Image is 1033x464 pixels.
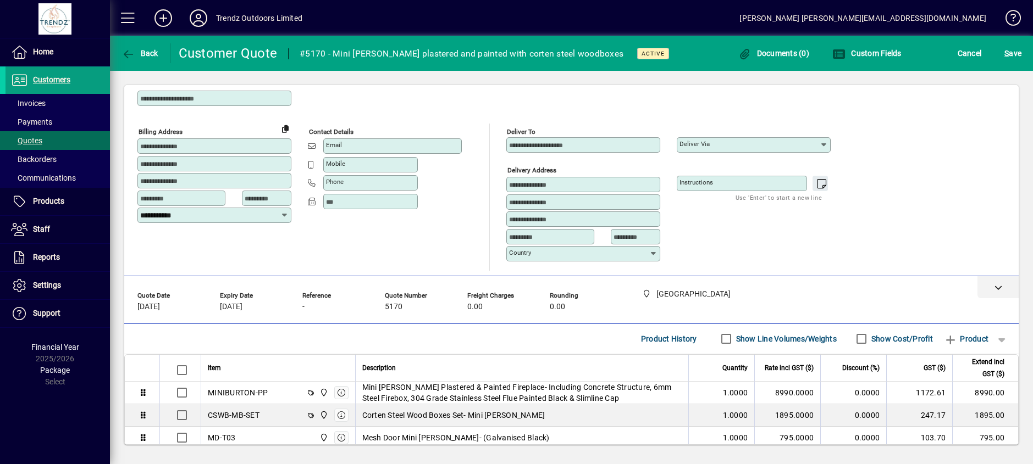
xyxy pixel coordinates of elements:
span: [DATE] [137,303,160,311]
a: Staff [5,216,110,243]
mat-label: Deliver To [507,128,535,136]
span: Rate incl GST ($) [765,362,814,374]
button: Profile [181,8,216,28]
span: 1.0000 [723,410,748,421]
mat-label: Mobile [326,160,345,167]
button: Product History [637,329,701,349]
span: Product History [641,330,697,348]
td: 1172.61 [886,382,952,404]
mat-hint: Use 'Enter' to start a new line [736,191,822,204]
span: ave [1004,44,1021,62]
span: 1.0000 [723,387,748,398]
div: 1895.0000 [761,410,814,421]
button: Custom Fields [830,43,904,63]
span: Quantity [722,362,748,374]
label: Show Cost/Profit [869,333,933,344]
a: Payments [5,113,110,131]
mat-label: Country [509,249,531,256]
span: Custom Fields [832,49,902,58]
a: Backorders [5,150,110,169]
span: New Plymouth [317,409,329,421]
a: Invoices [5,94,110,113]
span: Discount (%) [842,362,880,374]
span: Package [40,366,70,374]
div: 8990.0000 [761,387,814,398]
td: 795.00 [952,427,1018,449]
span: New Plymouth [317,432,329,444]
span: Active [642,50,665,57]
span: Settings [33,281,61,289]
a: Products [5,188,110,215]
span: Support [33,309,60,317]
span: Documents (0) [738,49,809,58]
div: Trendz Outdoors Limited [216,9,302,27]
span: Customers [33,75,70,84]
label: Show Line Volumes/Weights [734,333,837,344]
div: MD-T03 [208,432,236,443]
span: Communications [11,174,76,182]
span: Financial Year [31,343,79,351]
span: 0.00 [550,303,565,311]
span: S [1004,49,1009,58]
span: [DATE] [220,303,242,311]
span: GST ($) [924,362,946,374]
span: Products [33,197,64,205]
mat-label: Deliver via [680,140,710,148]
a: Home [5,38,110,66]
span: Item [208,362,221,374]
td: 0.0000 [820,404,886,427]
mat-label: Instructions [680,178,713,186]
div: [PERSON_NAME] [PERSON_NAME][EMAIL_ADDRESS][DOMAIN_NAME] [739,9,986,27]
button: Add [146,8,181,28]
a: Communications [5,169,110,187]
div: Customer Quote [179,44,278,62]
span: Invoices [11,99,46,108]
td: 1895.00 [952,404,1018,427]
td: 0.0000 [820,427,886,449]
button: Save [1002,43,1024,63]
span: Mesh Door Mini [PERSON_NAME]- (Galvanised Black) [362,432,550,443]
td: 247.17 [886,404,952,427]
button: Documents (0) [735,43,812,63]
span: 5170 [385,303,402,311]
div: 795.0000 [761,432,814,443]
span: 0.00 [467,303,483,311]
mat-label: Phone [326,178,344,186]
span: Home [33,47,53,56]
button: Back [119,43,161,63]
span: Backorders [11,155,57,164]
div: CSWB-MB-SET [208,410,259,421]
a: Support [5,300,110,327]
a: Knowledge Base [997,2,1019,38]
span: Extend incl GST ($) [959,356,1004,380]
span: Reports [33,253,60,261]
span: Back [121,49,158,58]
span: 1.0000 [723,432,748,443]
span: Product [944,330,988,348]
span: Corten Steel Wood Boxes Set- Mini [PERSON_NAME] [362,410,545,421]
span: Description [362,362,396,374]
td: 8990.00 [952,382,1018,404]
button: Copy to Delivery address [277,120,294,137]
mat-label: Email [326,141,342,149]
a: Settings [5,272,110,299]
span: Mini [PERSON_NAME] Plastered & Painted Fireplace- Including Concrete Structure, 6mm Steel Firebox... [362,382,682,404]
button: Product [938,329,994,349]
td: 103.70 [886,427,952,449]
button: Cancel [955,43,985,63]
span: - [302,303,305,311]
div: #5170 - Mini [PERSON_NAME] plastered and painted with corten steel woodboxes [300,45,623,63]
span: Cancel [958,44,982,62]
span: Payments [11,118,52,126]
div: MINIBURTON-PP [208,387,268,398]
td: 0.0000 [820,382,886,404]
a: Reports [5,244,110,271]
span: Quotes [11,136,42,145]
app-page-header-button: Back [110,43,170,63]
span: Staff [33,225,50,233]
a: Quotes [5,131,110,150]
span: New Plymouth [317,387,329,399]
